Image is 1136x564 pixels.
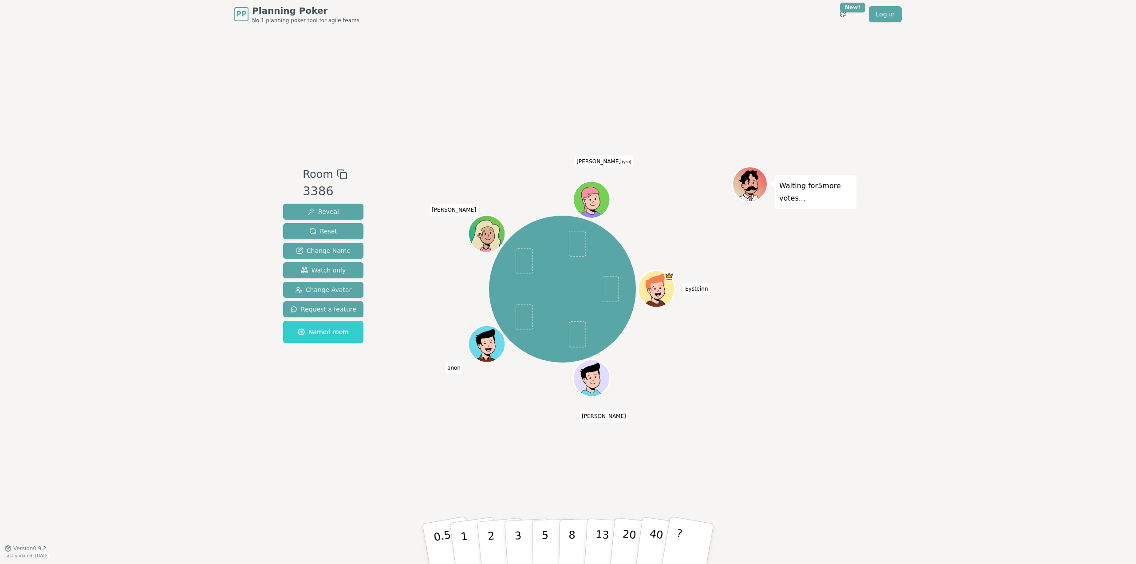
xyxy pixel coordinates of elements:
span: Named room [298,327,349,336]
span: Version 0.9.2 [13,545,47,552]
span: PP [236,9,246,20]
a: PPPlanning PokerNo.1 planning poker tool for agile teams [234,4,359,24]
div: New! [840,3,865,12]
span: Request a feature [290,305,356,314]
span: Eysteinn is the host [664,272,674,281]
button: New! [835,6,851,22]
span: Click to change your name [683,283,710,295]
span: Click to change your name [430,204,478,217]
button: Named room [283,321,363,343]
span: Room [303,166,333,182]
span: Click to change your name [445,362,463,374]
button: Click to change your avatar [574,182,609,217]
span: Watch only [301,266,346,275]
button: Watch only [283,262,363,278]
span: Reset [309,227,337,236]
span: Last updated: [DATE] [4,553,50,558]
span: Click to change your name [574,155,633,168]
p: Waiting for 5 more votes... [779,180,852,205]
span: Click to change your name [580,410,628,423]
span: Reveal [308,207,339,216]
button: Reveal [283,204,363,220]
a: Log in [869,6,902,22]
span: No.1 planning poker tool for agile teams [252,17,359,24]
span: Change Avatar [295,285,352,294]
button: Change Name [283,243,363,259]
button: Change Avatar [283,282,363,298]
button: Reset [283,223,363,239]
button: Request a feature [283,301,363,317]
div: 3386 [303,182,347,201]
span: Planning Poker [252,4,359,17]
button: Version0.9.2 [4,545,47,552]
span: (you) [621,160,631,164]
span: Change Name [296,246,351,255]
